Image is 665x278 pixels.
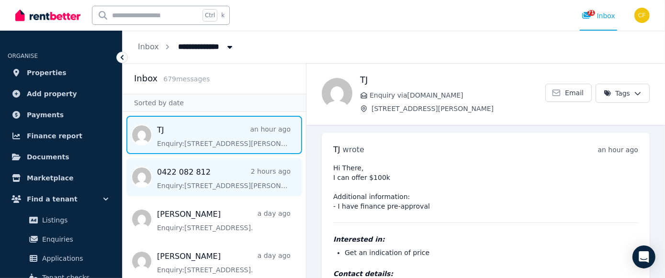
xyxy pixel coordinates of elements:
li: Get an indication of price [345,248,638,257]
a: Listings [11,211,111,230]
span: Properties [27,67,67,78]
h4: Interested in: [333,234,638,244]
span: Email [565,88,584,98]
a: 0422 082 8122 hours agoEnquiry:[STREET_ADDRESS][PERSON_NAME]. [157,167,291,190]
div: Inbox [582,11,615,21]
span: Marketplace [27,172,73,184]
a: Add property [8,84,114,103]
a: Payments [8,105,114,124]
a: TJan hour agoEnquiry:[STREET_ADDRESS][PERSON_NAME]. [157,124,291,148]
a: Finance report [8,126,114,145]
img: Christos Fassoulidis [634,8,650,23]
span: Listings [42,214,107,226]
span: wrote [343,145,364,154]
span: Documents [27,151,69,163]
span: ORGANISE [8,53,38,59]
img: RentBetter [15,8,80,22]
time: an hour ago [598,146,638,154]
a: [PERSON_NAME]a day agoEnquiry:[STREET_ADDRESS]. [157,251,291,275]
span: 71 [587,10,595,16]
span: Payments [27,109,64,121]
nav: Breadcrumb [123,31,250,63]
span: Find a tenant [27,193,78,205]
div: Sorted by date [123,94,306,112]
h2: Inbox [134,72,158,85]
img: TJ [322,78,352,109]
button: Tags [596,84,650,103]
pre: Hi There, I can offer $100k Additional information: - I have finance pre-approval [333,163,638,211]
span: TJ [333,145,340,154]
a: Email [545,84,592,102]
span: 679 message s [163,75,210,83]
a: Properties [8,63,114,82]
div: Open Intercom Messenger [632,245,655,268]
span: Applications [42,253,107,264]
a: Inbox [138,42,159,51]
span: k [221,11,225,19]
a: [PERSON_NAME]a day agoEnquiry:[STREET_ADDRESS]. [157,209,291,233]
button: Find a tenant [8,189,114,209]
span: Enquiry via [DOMAIN_NAME] [370,90,545,100]
span: [STREET_ADDRESS][PERSON_NAME] [372,104,545,113]
span: Add property [27,88,77,100]
a: Documents [8,147,114,167]
a: Applications [11,249,111,268]
span: Finance report [27,130,82,142]
span: Ctrl [203,9,217,22]
a: Marketplace [8,168,114,188]
a: Enquiries [11,230,111,249]
h1: TJ [360,73,545,87]
span: Enquiries [42,234,107,245]
span: Tags [604,89,630,98]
